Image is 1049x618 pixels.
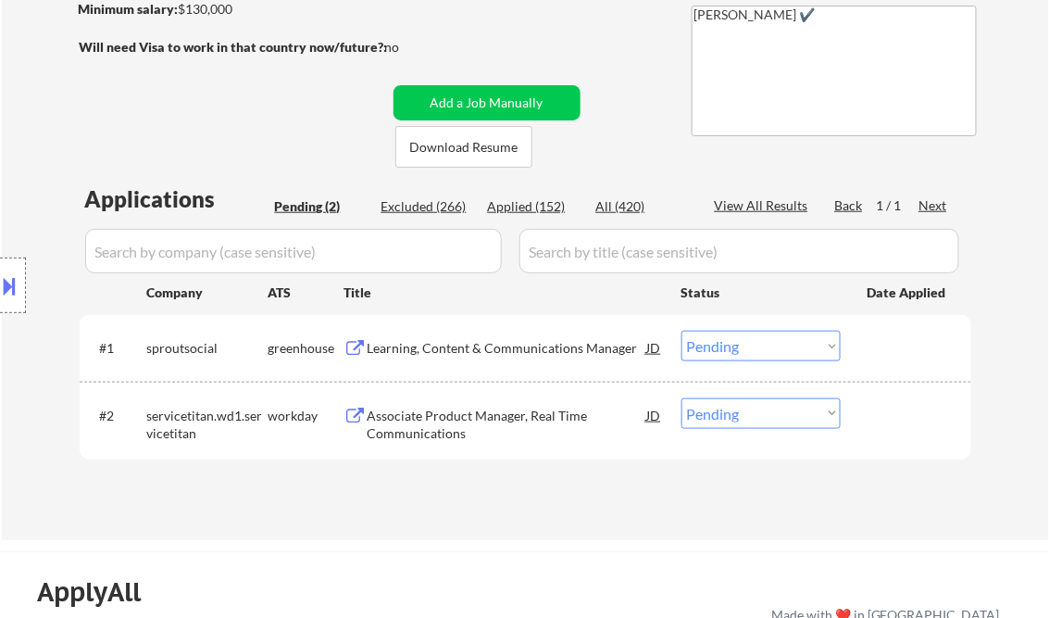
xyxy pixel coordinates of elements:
[645,398,664,432] div: JD
[37,577,162,609] div: ApplyAll
[368,407,647,443] div: Associate Product Manager, Real Time Communications
[835,196,865,215] div: Back
[79,1,179,17] strong: Minimum salary:
[645,331,664,364] div: JD
[596,197,689,216] div: All (420)
[381,197,474,216] div: Excluded (266)
[877,196,919,215] div: 1 / 1
[395,126,532,168] button: Download Resume
[385,38,438,57] div: no
[868,284,949,302] div: Date Applied
[368,339,647,358] div: Learning, Content & Communications Manager
[681,275,841,309] div: Status
[919,196,949,215] div: Next
[80,39,388,55] strong: Will need Visa to work in that country now/future?:
[393,85,581,120] button: Add a Job Manually
[715,196,814,215] div: View All Results
[488,197,581,216] div: Applied (152)
[519,229,959,273] input: Search by title (case sensitive)
[344,284,664,302] div: Title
